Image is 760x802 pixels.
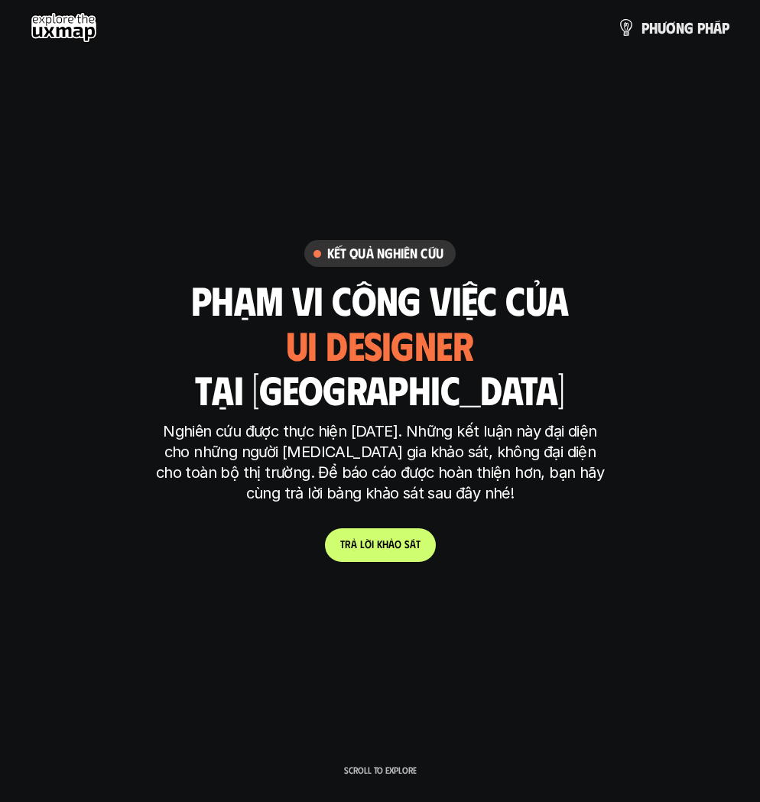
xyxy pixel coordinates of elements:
[351,538,357,551] span: ả
[377,538,382,551] span: k
[705,19,713,36] span: h
[372,538,374,551] span: i
[195,367,564,411] h2: tại [GEOGRAPHIC_DATA]
[404,538,410,551] span: s
[191,278,568,321] h2: phạm vi công việc của
[658,19,666,36] span: ư
[395,538,401,551] span: o
[327,245,443,262] h6: Kết quả nghiên cứu
[697,19,705,36] span: p
[666,19,676,36] span: ơ
[344,765,417,775] p: Scroll to explore
[382,538,388,551] span: h
[388,538,395,551] span: ả
[684,19,693,36] span: g
[641,19,649,36] span: p
[713,19,722,36] span: á
[365,538,372,551] span: ờ
[722,19,729,36] span: p
[410,538,416,551] span: á
[345,538,351,551] span: r
[416,538,421,551] span: t
[360,538,365,551] span: l
[676,19,684,36] span: n
[617,12,729,43] a: phươngpháp
[340,538,345,551] span: t
[325,528,436,562] a: trảlờikhảosát
[151,421,609,504] p: Nghiên cứu được thực hiện [DATE]. Những kết luận này đại diện cho những người [MEDICAL_DATA] gia ...
[649,19,658,36] span: h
